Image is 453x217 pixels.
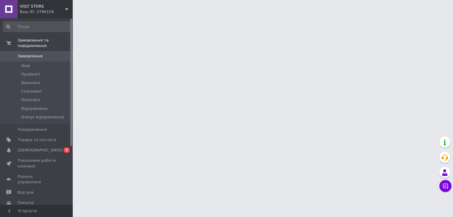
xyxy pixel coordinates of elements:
span: Панель управління [18,174,56,185]
span: Виконані [21,80,40,86]
span: Повідомлення [18,127,47,132]
span: Нові [21,63,30,69]
span: Відгуки [18,190,33,195]
div: Ваш ID: 3786156 [20,9,73,15]
span: Замовлення [18,53,43,59]
span: 1 [64,147,70,153]
span: Покупці [18,200,34,205]
span: Відправлено [21,106,48,111]
span: Замовлення та повідомлення [18,38,73,49]
button: Чат з покупцем [439,180,451,192]
span: Скасовані [21,89,42,94]
input: Пошук [3,21,72,32]
span: Товари та послуги [18,137,56,143]
span: Очікує відправлення [21,114,64,120]
span: [DEMOGRAPHIC_DATA] [18,147,62,153]
span: Показники роботи компанії [18,158,56,169]
span: VOLT STORE [20,4,65,9]
span: Прийняті [21,72,40,77]
span: Оплачені [21,97,40,103]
